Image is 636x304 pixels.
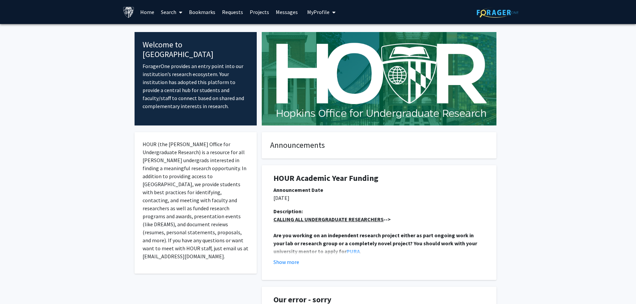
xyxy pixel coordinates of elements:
iframe: Chat [5,274,28,299]
strong: Are you working on an independent research project either as part ongoing work in your lab or res... [273,232,478,255]
div: Announcement Date [273,186,485,194]
p: . [273,231,485,255]
a: Requests [219,0,246,24]
div: Description: [273,207,485,215]
h1: HOUR Academic Year Funding [273,174,485,183]
u: CALLING ALL UNDERGRADUATE RESEARCHERS [273,216,384,223]
a: Bookmarks [186,0,219,24]
a: Messages [272,0,301,24]
a: Search [158,0,186,24]
h4: Announcements [270,140,488,150]
p: [DATE] [273,194,485,202]
a: Projects [246,0,272,24]
img: ForagerOne Logo [477,7,518,18]
a: PURA [347,248,360,255]
p: ForagerOne provides an entry point into our institution’s research ecosystem. Your institution ha... [143,62,249,110]
p: HOUR (the [PERSON_NAME] Office for Undergraduate Research) is a resource for all [PERSON_NAME] un... [143,140,249,260]
button: Show more [273,258,299,266]
h4: Welcome to [GEOGRAPHIC_DATA] [143,40,249,59]
strong: --> [273,216,391,223]
a: Home [137,0,158,24]
img: Cover Image [262,32,496,125]
img: Johns Hopkins University Logo [123,6,135,18]
span: My Profile [307,9,330,15]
